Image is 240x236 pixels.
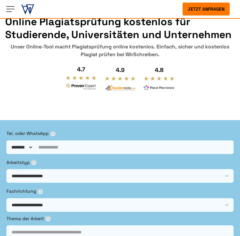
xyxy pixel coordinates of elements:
[105,84,135,91] img: kundennote
[6,130,234,137] label: Tel. oder WhatsApp
[65,83,96,91] img: provenexpert
[45,216,51,221] span: ⓘ
[5,4,15,14] img: Menu open
[6,188,234,195] label: Fachrichtung
[105,66,136,74] div: 4.9
[6,215,234,222] label: Thema der Arbeit
[65,75,97,80] img: stars
[144,84,175,91] img: realreviews
[183,3,230,15] button: Jetzt anfragen
[5,43,235,58] div: Unser Online-Tool macht Plagiatsprüfung online kostenlos. Einfach, sicher und kostenlos Plagiat p...
[6,159,234,166] label: Arbeitstyp
[50,131,55,136] span: ⓘ
[65,66,97,73] div: 4.7
[38,189,43,194] span: ⓘ
[144,66,175,74] div: 4.8
[21,3,34,15] img: ghostwriter-österreich
[105,76,136,81] img: stars
[144,76,175,81] img: stars
[31,160,36,165] span: ⓘ
[5,15,235,41] h1: Online Plagiatsprüfung kostenlos für Studierende, Universitäten und Unternehmen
